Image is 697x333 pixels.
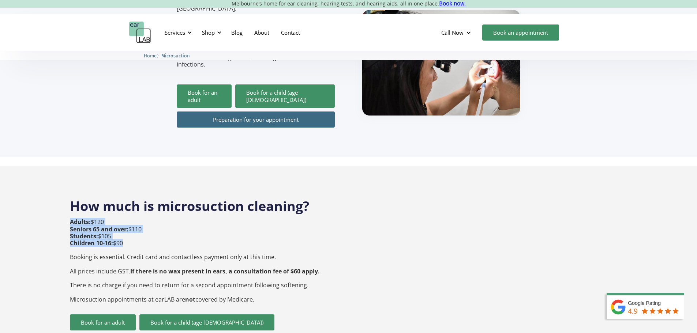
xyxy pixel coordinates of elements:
a: Blog [225,22,248,43]
div: Shop [198,22,224,43]
div: Call Now [435,22,479,43]
div: Services [160,22,194,43]
a: Book for a child (age [DEMOGRAPHIC_DATA]) [235,84,335,108]
a: Microsuction [161,52,190,59]
div: Call Now [441,29,464,36]
strong: not [185,295,195,303]
strong: If there is no wax present in ears, a consultation fee of $60 apply. [130,267,320,275]
a: About [248,22,275,43]
strong: Seniors 65 and over: [70,225,128,233]
div: Services [165,29,185,36]
a: Preparation for your appointment [177,111,335,128]
a: Book an appointment [482,24,559,41]
a: Book for an adult [70,314,136,330]
li: 〉 [144,52,161,60]
strong: Students: [70,232,98,240]
p: $120 $110 $105 $90 Booking is essential. Credit card and contactless payment only at this time. A... [70,219,320,303]
span: Home [144,53,157,58]
a: Contact [275,22,306,43]
div: Shop [202,29,215,36]
a: Book for an adult [177,84,232,108]
strong: Adults: [70,218,91,226]
a: home [129,22,151,43]
strong: Children 10-16: [70,239,113,247]
img: boy getting ear checked. [362,10,520,116]
a: Book for a child (age [DEMOGRAPHIC_DATA]) [139,314,274,330]
h2: How much is microsuction cleaning? [70,190,627,215]
span: Microsuction [161,53,190,58]
a: Home [144,52,157,59]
